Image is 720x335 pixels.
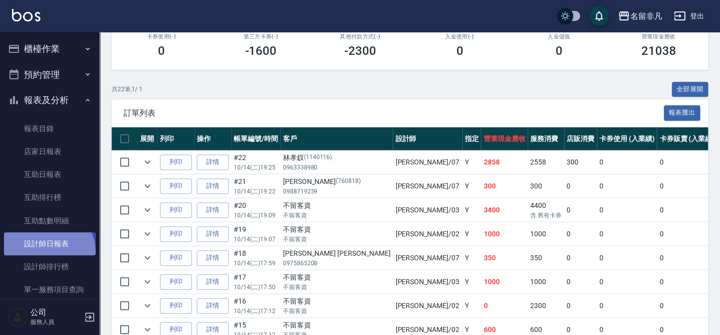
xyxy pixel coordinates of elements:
td: Y [462,246,481,270]
span: 訂單列表 [124,108,664,118]
p: 10/14 (二) 19:25 [234,163,278,172]
button: 預約管理 [4,62,96,88]
button: 名留非凡 [614,6,666,26]
button: 報表及分析 [4,87,96,113]
p: 不留客資 [283,211,391,220]
p: 10/14 (二) 17:12 [234,307,278,316]
td: 0 [564,294,597,318]
td: Y [462,174,481,198]
th: 帳單編號/時間 [231,127,281,151]
td: [PERSON_NAME] /02 [393,222,462,246]
th: 設計師 [393,127,462,151]
div: 不留客資 [283,320,391,331]
td: 4400 [528,198,564,222]
td: 0 [597,294,657,318]
h5: 公司 [30,308,81,318]
td: Y [462,270,481,294]
button: 列印 [160,250,192,266]
h3: 0 [556,44,563,58]
td: 0 [657,222,717,246]
td: #18 [231,246,281,270]
td: 0 [597,198,657,222]
button: expand row [140,202,155,217]
a: 詳情 [197,298,229,314]
td: 2558 [528,151,564,174]
div: [PERSON_NAME] [283,176,391,187]
td: 0 [564,174,597,198]
td: #19 [231,222,281,246]
h2: 卡券使用(-) [124,33,199,40]
button: 列印 [160,202,192,218]
td: 0 [657,246,717,270]
a: 設計師排行榜 [4,255,96,278]
button: 報表匯出 [664,105,701,121]
p: 不留客資 [283,235,391,244]
a: 報表目錄 [4,117,96,140]
td: 300 [528,174,564,198]
p: 不留客資 [283,307,391,316]
h2: 營業現金應收 [621,33,697,40]
th: 展開 [138,127,157,151]
div: 林孝釵 [283,153,391,163]
td: #22 [231,151,281,174]
p: 不留客資 [283,283,391,292]
td: 0 [597,151,657,174]
a: 互助點數明細 [4,209,96,232]
button: expand row [140,155,155,169]
th: 卡券販賣 (入業績) [657,127,717,151]
td: 350 [528,246,564,270]
td: 0 [597,174,657,198]
button: 列印 [160,155,192,170]
h3: 21038 [641,44,676,58]
td: [PERSON_NAME] /07 [393,151,462,174]
h2: 入金使用(-) [422,33,498,40]
td: 350 [481,246,528,270]
button: expand row [140,274,155,289]
a: 互助日報表 [4,163,96,186]
button: 櫃檯作業 [4,36,96,62]
div: 不留客資 [283,296,391,307]
td: 0 [657,151,717,174]
p: 10/14 (二) 17:59 [234,259,278,268]
a: 詳情 [197,250,229,266]
button: expand row [140,226,155,241]
td: 2858 [481,151,528,174]
td: [PERSON_NAME] /03 [393,198,462,222]
button: save [589,6,609,26]
p: (1140116) [304,153,332,163]
p: 0963338980 [283,163,391,172]
th: 列印 [157,127,194,151]
a: 詳情 [197,178,229,194]
th: 店販消費 [564,127,597,151]
td: #20 [231,198,281,222]
div: 不留客資 [283,272,391,283]
td: 0 [564,246,597,270]
button: expand row [140,298,155,313]
td: 0 [657,198,717,222]
td: 0 [564,198,597,222]
p: 10/14 (二) 19:22 [234,187,278,196]
a: 店家日報表 [4,140,96,163]
h2: 其他付款方式(-) [322,33,398,40]
p: 含 舊有卡券 [530,211,562,220]
h3: -1600 [245,44,277,58]
th: 服務消費 [528,127,564,151]
a: 單一服務項目查詢 [4,278,96,301]
a: 詳情 [197,202,229,218]
td: 0 [597,246,657,270]
h2: 第三方卡券(-) [223,33,299,40]
div: [PERSON_NAME] [PERSON_NAME] [283,248,391,259]
p: 服務人員 [30,318,81,327]
td: #17 [231,270,281,294]
h3: 0 [456,44,463,58]
td: 0 [657,174,717,198]
a: 設計師日報表 [4,232,96,255]
td: [PERSON_NAME] /07 [393,174,462,198]
button: 列印 [160,226,192,242]
p: 0988719259 [283,187,391,196]
a: 互助排行榜 [4,186,96,209]
th: 指定 [462,127,481,151]
td: #16 [231,294,281,318]
td: 0 [657,294,717,318]
a: 報表匯出 [664,108,701,117]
